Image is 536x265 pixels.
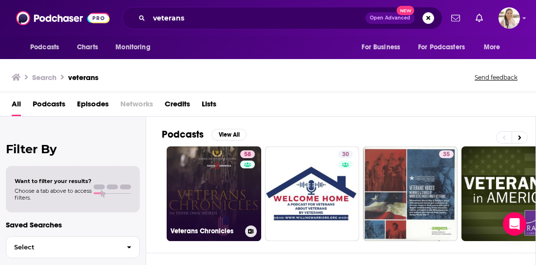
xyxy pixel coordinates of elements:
[503,212,526,236] div: Open Intercom Messenger
[6,244,119,250] span: Select
[30,41,59,54] span: Podcasts
[77,41,98,54] span: Charts
[15,178,92,184] span: Want to filter your results?
[122,7,442,29] div: Search podcasts, credits, & more...
[370,16,410,20] span: Open Advanced
[484,41,500,54] span: More
[240,150,255,158] a: 58
[6,236,140,258] button: Select
[15,187,92,201] span: Choose a tab above to access filters.
[498,7,520,29] button: Show profile menu
[342,150,349,160] span: 30
[32,73,57,82] h3: Search
[33,96,65,116] a: Podcasts
[362,41,400,54] span: For Business
[149,10,365,26] input: Search podcasts, credits, & more...
[498,7,520,29] img: User Profile
[244,150,251,160] span: 58
[16,9,110,27] img: Podchaser - Follow, Share and Rate Podcasts
[109,38,163,57] button: open menu
[338,150,353,158] a: 30
[68,73,98,82] h3: veterans
[120,96,153,116] span: Networks
[211,129,247,141] button: View All
[6,142,140,156] h2: Filter By
[202,96,216,116] a: Lists
[418,41,465,54] span: For Podcasters
[365,12,415,24] button: Open AdvancedNew
[498,7,520,29] span: Logged in as acquavie
[443,150,450,160] span: 35
[167,146,261,241] a: 58Veterans Chronicles
[412,38,479,57] button: open menu
[355,38,412,57] button: open menu
[447,10,464,26] a: Show notifications dropdown
[77,96,109,116] a: Episodes
[363,146,458,241] a: 35
[171,227,241,235] h3: Veterans Chronicles
[439,150,454,158] a: 35
[472,10,487,26] a: Show notifications dropdown
[397,6,414,15] span: New
[23,38,72,57] button: open menu
[165,96,190,116] a: Credits
[472,73,520,82] button: Send feedback
[477,38,513,57] button: open menu
[162,128,247,141] a: PodcastsView All
[12,96,21,116] a: All
[115,41,150,54] span: Monitoring
[71,38,104,57] a: Charts
[265,146,360,241] a: 30
[6,220,140,229] p: Saved Searches
[162,128,204,141] h2: Podcasts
